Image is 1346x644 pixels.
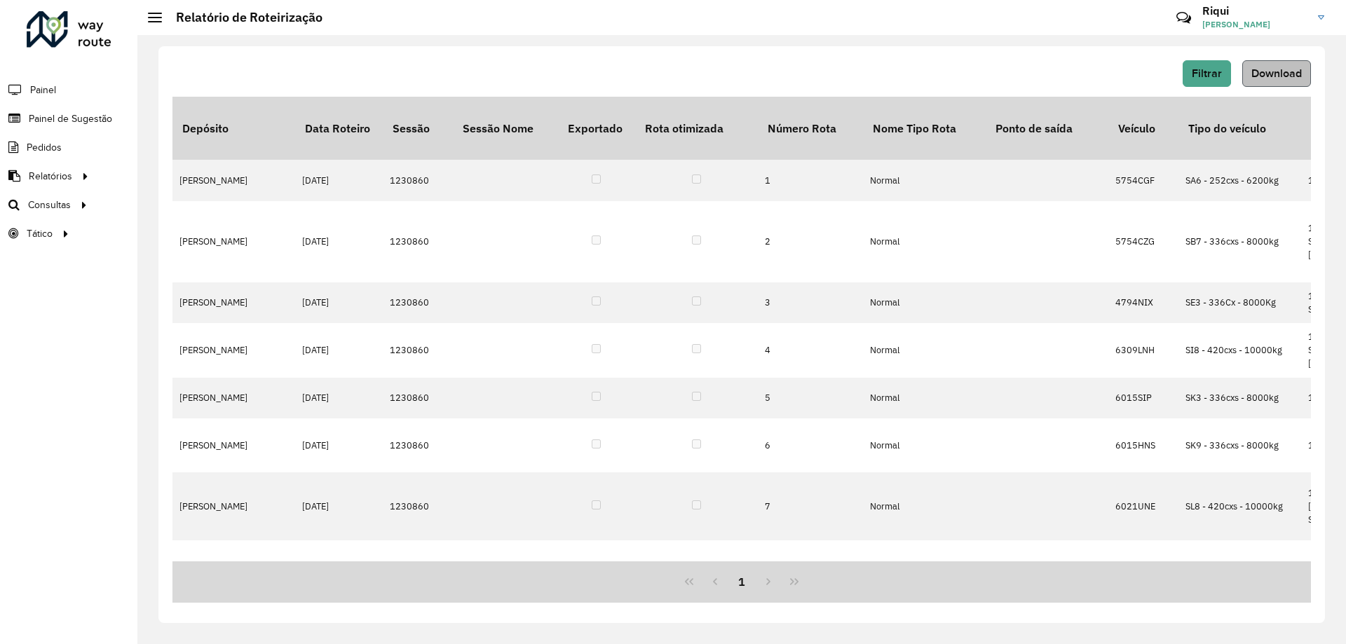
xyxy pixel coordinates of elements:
td: Normal [863,472,986,540]
td: Normal [863,201,986,282]
td: [PERSON_NAME] [172,282,295,323]
a: Contato Rápido [1169,3,1199,33]
h2: Relatório de Roteirização [162,10,322,25]
th: Sessão Nome [453,97,558,160]
td: 6015HNS [1108,418,1178,473]
td: [PERSON_NAME] [172,201,295,282]
td: [DATE] [295,418,383,473]
span: Consultas [28,198,71,212]
td: SL8 - 420cxs - 10000kg [1178,472,1301,540]
span: Painel de Sugestão [29,111,112,126]
th: Rota otimizada [635,97,758,160]
td: 7 [758,472,863,540]
td: SK9 - 336cxs - 8000kg [1178,418,1301,473]
td: SB7 - 336cxs - 8000kg [1178,201,1301,282]
td: [PERSON_NAME] [172,323,295,378]
td: 1230860 [383,472,453,540]
td: [PERSON_NAME] [172,378,295,418]
td: 1230860 [383,201,453,282]
td: 6021UNE [1108,472,1178,540]
td: SI8 - 420cxs - 10000kg [1178,323,1301,378]
td: [DATE] [295,472,383,540]
td: 1 [758,160,863,200]
span: Download [1251,67,1302,79]
span: Filtrar [1192,67,1222,79]
button: Download [1242,60,1311,87]
td: SA6 - 252cxs - 6200kg [1178,160,1301,200]
td: 8 [758,540,863,622]
th: Veículo [1108,97,1178,160]
td: 6309LNH [1108,323,1178,378]
th: Depósito [172,97,295,160]
td: Normal [863,323,986,378]
td: SK3 - 336cxs - 8000kg [1178,378,1301,418]
td: Normal [863,378,986,418]
th: Exportado [558,97,635,160]
td: [PERSON_NAME] [172,418,295,473]
span: Tático [27,226,53,241]
button: Filtrar [1183,60,1231,87]
td: 1230860 [383,323,453,378]
td: [PERSON_NAME] [172,472,295,540]
td: 4794NIX [1108,282,1178,323]
td: Normal [863,282,986,323]
td: Normal [863,418,986,473]
td: 1230860 [383,540,453,622]
td: [DATE] [295,323,383,378]
td: 5754CZG [1108,201,1178,282]
td: [PERSON_NAME] [172,540,295,622]
td: 1230860 [383,282,453,323]
td: 4 [758,323,863,378]
span: Painel [30,83,56,97]
button: 1 [728,568,755,595]
th: Número Rota [758,97,863,160]
span: [PERSON_NAME] [1202,18,1307,31]
th: Sessão [383,97,453,160]
h3: Riqui [1202,4,1307,18]
td: 2 [758,201,863,282]
td: 6 [758,418,863,473]
td: [DATE] [295,201,383,282]
td: 3 [758,282,863,323]
td: 1230860 [383,160,453,200]
td: [PERSON_NAME] [172,160,295,200]
td: 6021UPH [1108,540,1178,622]
td: U16 - 336cxs - 10000kg [1178,540,1301,622]
td: 1230860 [383,418,453,473]
th: Ponto de saída [986,97,1108,160]
th: Tipo do veículo [1178,97,1301,160]
td: [DATE] [295,282,383,323]
td: 6015SIP [1108,378,1178,418]
td: Normal [863,160,986,200]
td: SE3 - 336Cx - 8000Kg [1178,282,1301,323]
td: 1230860 [383,378,453,418]
span: Relatórios [29,169,72,184]
td: [DATE] [295,378,383,418]
span: Pedidos [27,140,62,155]
td: 5 [758,378,863,418]
td: Normal [863,540,986,622]
th: Nome Tipo Rota [863,97,986,160]
td: [DATE] [295,160,383,200]
th: Data Roteiro [295,97,383,160]
td: [DATE] [295,540,383,622]
td: 5754CGF [1108,160,1178,200]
